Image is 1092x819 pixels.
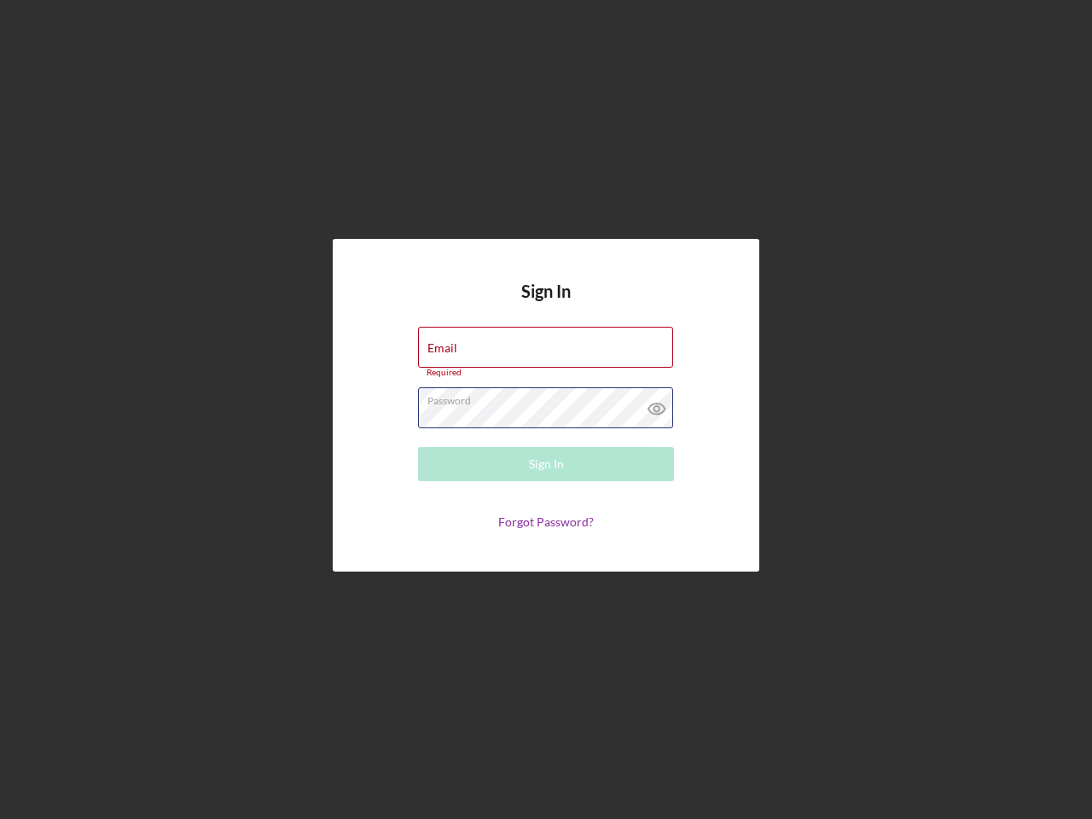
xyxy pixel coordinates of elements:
div: Required [418,368,674,378]
label: Email [427,341,457,355]
button: Sign In [418,447,674,481]
h4: Sign In [521,282,571,327]
label: Password [427,388,673,407]
a: Forgot Password? [498,514,594,529]
div: Sign In [529,447,564,481]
